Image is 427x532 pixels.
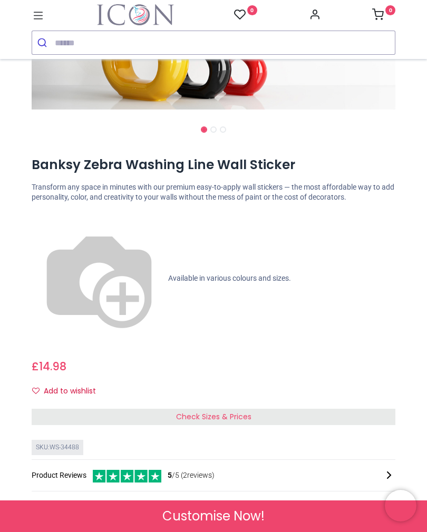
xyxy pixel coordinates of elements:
button: Submit [32,31,55,54]
span: Check Sizes & Prices [176,411,251,422]
i: Add to wishlist [32,387,40,395]
iframe: Brevo live chat [385,490,416,521]
sup: 0 [247,5,257,15]
p: Transform any space in minutes with our premium easy-to-apply wall stickers — the most affordable... [32,182,395,203]
span: Customise Now! [162,507,265,525]
img: color-wheel.png [32,211,167,346]
sup: 0 [385,5,395,15]
div: SKU: WS-34488 [32,440,83,455]
span: /5 ( 2 reviews) [168,470,215,481]
span: 14.98 [39,359,66,374]
span: 5 [168,471,172,479]
a: 0 [234,8,257,22]
span: Available in various colours and sizes. [168,274,291,282]
a: Logo of Icon Wall Stickers [97,4,174,25]
a: Account Info [309,12,321,20]
div: Product Reviews [32,468,395,482]
h1: Banksy Zebra Washing Line Wall Sticker [32,156,395,174]
a: 0 [372,12,395,20]
img: Icon Wall Stickers [97,4,174,25]
span: £ [32,359,66,374]
button: Add to wishlistAdd to wishlist [32,382,105,400]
